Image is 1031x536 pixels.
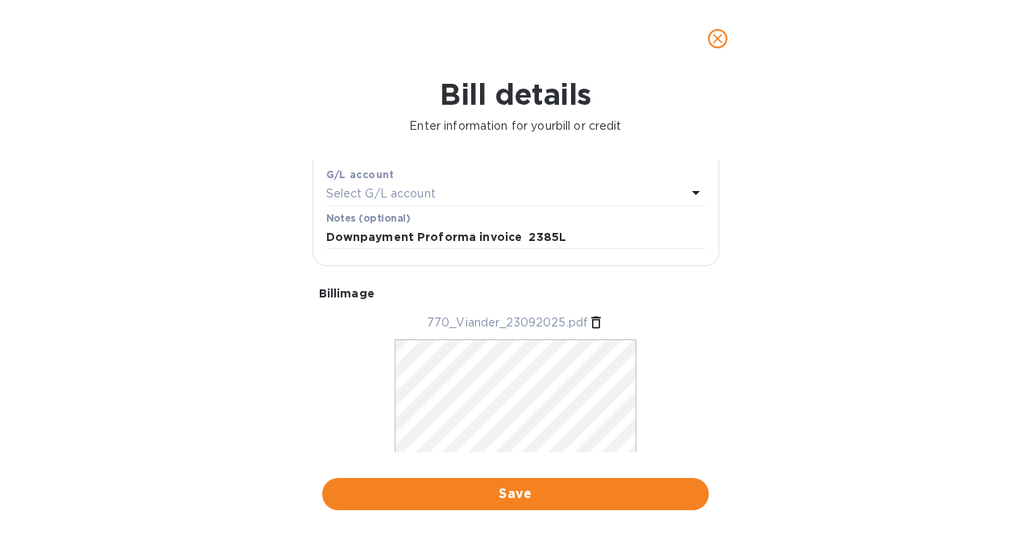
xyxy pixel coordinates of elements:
h1: Bill details [13,77,1018,111]
p: Bill image [319,285,713,301]
p: Enter information for your bill or credit [13,118,1018,135]
button: close [698,19,737,58]
input: Enter notes [326,226,706,250]
span: Save [335,484,696,504]
label: Notes (optional) [326,214,411,223]
p: 770_Viander_23092025.pdf [427,314,588,331]
p: Select G/L account [326,185,436,202]
b: G/L account [326,168,395,181]
button: Save [322,478,709,510]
